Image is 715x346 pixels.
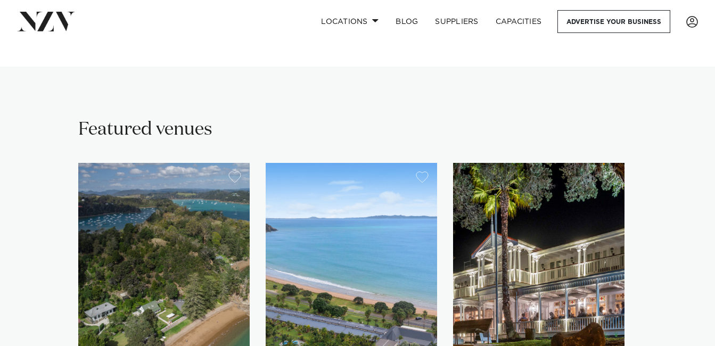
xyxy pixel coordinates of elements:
[487,10,550,33] a: Capacities
[387,10,426,33] a: BLOG
[313,10,387,33] a: Locations
[557,10,670,33] a: Advertise your business
[426,10,487,33] a: SUPPLIERS
[17,12,75,31] img: nzv-logo.png
[78,118,212,142] h2: Featured venues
